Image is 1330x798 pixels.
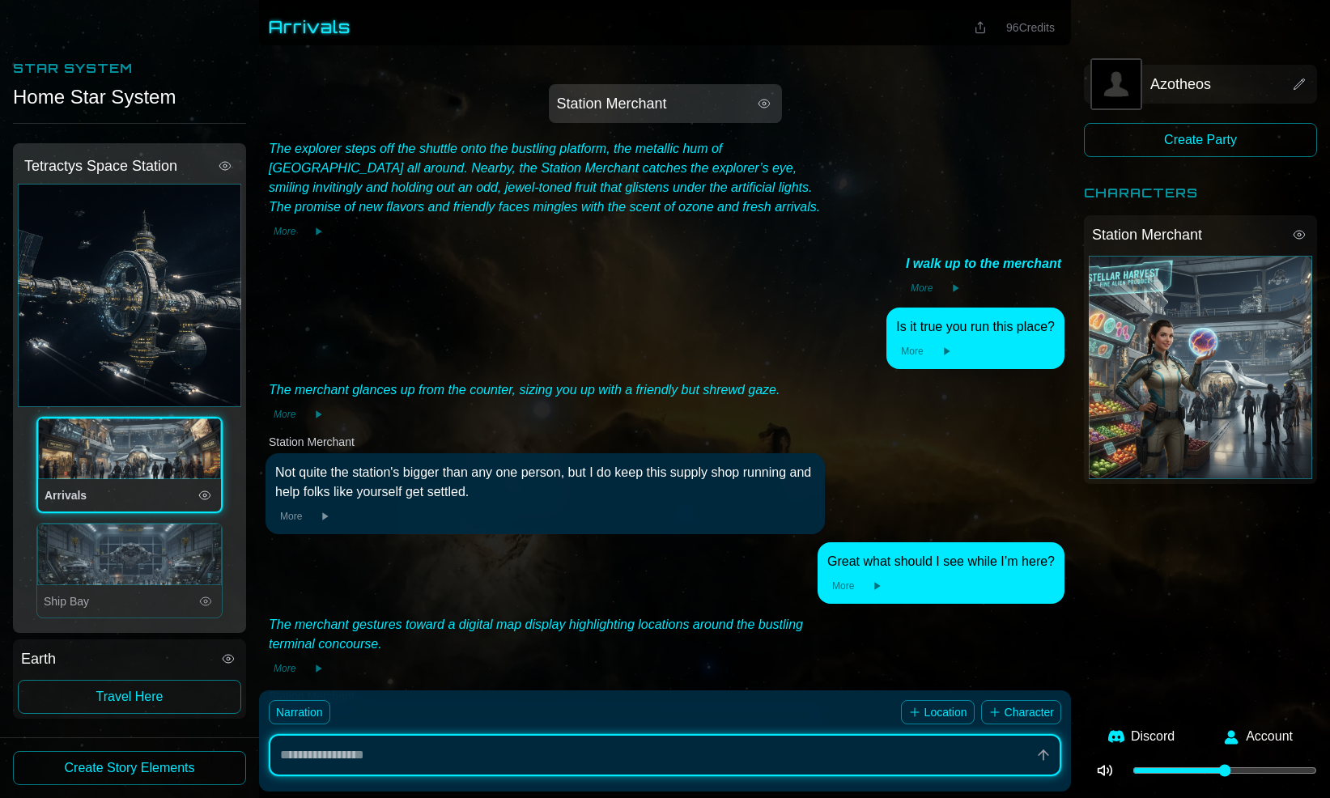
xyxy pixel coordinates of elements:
button: More [827,578,859,594]
button: More [269,660,300,677]
img: User [1223,728,1239,745]
button: 96Credits [1000,16,1061,39]
span: Azotheos [1150,73,1211,96]
button: View story element [219,649,238,669]
div: The merchant glances up from the counter, sizing you up with a friendly but shrewd gaze. [269,380,780,400]
button: Narration [269,700,330,724]
img: Discord [1108,728,1124,745]
div: Home Star System [13,84,246,110]
div: Great what should I see while I’m here? [827,552,1055,571]
span: Ship Bay [44,595,89,608]
button: Account [1213,717,1302,756]
div: Ship Bay [37,524,222,585]
span: 96 Credits [1006,21,1055,34]
div: The explorer steps off the shuttle onto the bustling platform, the metallic hum of [GEOGRAPHIC_DA... [269,139,822,217]
button: Play [307,223,329,240]
div: Tetractys Space Station [18,184,241,407]
button: View story element [215,156,235,176]
button: Play [865,578,888,594]
button: More [275,508,307,524]
button: Edit image [1092,60,1141,108]
div: Station Merchant [1089,256,1312,479]
span: Station Merchant [557,92,667,115]
button: Create Party [1084,123,1317,157]
button: View story element [754,94,774,113]
button: Play [313,508,336,524]
button: Share this location [967,18,993,37]
button: View location [196,592,215,611]
button: Play [944,280,967,296]
div: Not quite the station's bigger than any one person, but I do keep this supply shop running and he... [275,463,815,502]
a: Discord [1098,717,1184,756]
button: View story element [1290,225,1309,244]
button: More [906,280,937,296]
div: Is it true you run this place? [896,317,1055,337]
img: Azotheos [1092,60,1141,108]
button: Play [935,343,958,359]
span: Earth [21,647,56,670]
button: Character [981,700,1061,724]
div: Station Merchant [266,688,358,704]
button: Play [307,406,329,422]
h2: Star System [13,58,246,78]
span: Station Merchant [1092,223,1202,246]
div: The merchant gestures toward a digital map display highlighting locations around the bustling ter... [269,615,822,654]
button: Disable music [1084,756,1126,785]
div: Station Merchant [266,434,358,450]
span: Arrivals [45,489,87,502]
button: Travel Here [18,680,241,714]
h2: Characters [1084,183,1317,202]
div: I walk up to the merchant [906,254,1061,274]
div: Arrivals [38,418,221,479]
button: Create Story Elements [13,751,246,785]
span: Tetractys Space Station [24,155,177,177]
button: View location [195,486,215,505]
button: More [896,343,928,359]
button: Play [307,660,329,677]
h1: Arrivals [269,16,351,39]
button: More [269,406,300,422]
button: View story element [1290,74,1309,94]
button: More [269,223,300,240]
button: Location [901,700,975,724]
